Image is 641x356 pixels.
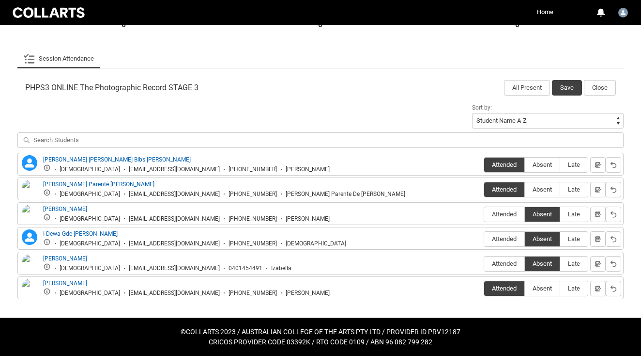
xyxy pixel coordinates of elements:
[60,166,120,173] div: [DEMOGRAPHIC_DATA]
[606,281,621,296] button: Reset
[22,205,37,226] img: Garyee Cheng
[229,191,277,198] div: [PHONE_NUMBER]
[484,235,524,243] span: Attended
[129,290,220,297] div: [EMAIL_ADDRESS][DOMAIN_NAME]
[43,255,87,262] a: [PERSON_NAME]
[23,49,94,68] a: Session Attendance
[286,215,330,223] div: [PERSON_NAME]
[525,260,560,267] span: Absent
[560,161,588,168] span: Late
[504,80,550,96] button: All Present
[560,235,588,243] span: Late
[229,215,277,223] div: [PHONE_NUMBER]
[606,207,621,222] button: Reset
[271,265,291,272] div: Izabella
[22,180,37,228] img: Fernando Martinez Parente De La Mora
[560,186,588,193] span: Late
[286,191,405,198] div: [PERSON_NAME] Parente De [PERSON_NAME]
[552,80,582,96] button: Save
[43,280,87,287] a: [PERSON_NAME]
[616,4,630,19] button: User Profile User16708864153372666841
[60,265,120,272] div: [DEMOGRAPHIC_DATA]
[286,240,346,247] div: [DEMOGRAPHIC_DATA]
[129,191,220,198] div: [EMAIL_ADDRESS][DOMAIN_NAME]
[60,240,120,247] div: [DEMOGRAPHIC_DATA]
[22,229,37,245] lightning-icon: I Dewa Gde Gandiva Wisanjaka
[484,260,524,267] span: Attended
[43,156,191,163] a: [PERSON_NAME] [PERSON_NAME] Bibs [PERSON_NAME]
[606,231,621,247] button: Reset
[286,166,330,173] div: [PERSON_NAME]
[484,210,524,218] span: Attended
[606,157,621,173] button: Reset
[560,210,588,218] span: Late
[22,155,37,171] lightning-icon: Eva Caroline Bibs Sjobeck
[525,161,560,168] span: Absent
[606,182,621,197] button: Reset
[590,256,606,272] button: Notes
[129,265,220,272] div: [EMAIL_ADDRESS][DOMAIN_NAME]
[590,182,606,197] button: Notes
[60,290,120,297] div: [DEMOGRAPHIC_DATA]
[525,186,560,193] span: Absent
[17,132,624,148] input: Search Students
[590,231,606,247] button: Notes
[590,207,606,222] button: Notes
[525,285,560,292] span: Absent
[129,166,220,173] div: [EMAIL_ADDRESS][DOMAIN_NAME]
[286,290,330,297] div: [PERSON_NAME]
[560,285,588,292] span: Late
[606,256,621,272] button: Reset
[484,161,524,168] span: Attended
[534,5,556,19] a: Home
[43,230,118,237] a: I Dewa Gde [PERSON_NAME]
[60,215,120,223] div: [DEMOGRAPHIC_DATA]
[129,215,220,223] div: [EMAIL_ADDRESS][DOMAIN_NAME]
[560,260,588,267] span: Late
[590,281,606,296] button: Notes
[43,181,154,188] a: [PERSON_NAME] Parente [PERSON_NAME]
[60,191,120,198] div: [DEMOGRAPHIC_DATA]
[229,166,277,173] div: [PHONE_NUMBER]
[472,104,492,111] span: Sort by:
[618,8,628,17] img: User16708864153372666841
[525,235,560,243] span: Absent
[590,157,606,173] button: Notes
[484,285,524,292] span: Attended
[25,83,198,93] span: PHPS3 ONLINE The Photographic Record STAGE 3
[129,240,220,247] div: [EMAIL_ADDRESS][DOMAIN_NAME]
[22,254,37,275] img: Izabella Procaccino
[229,240,277,247] div: [PHONE_NUMBER]
[229,290,277,297] div: [PHONE_NUMBER]
[525,210,560,218] span: Absent
[484,186,524,193] span: Attended
[229,265,262,272] div: 0401454491
[584,80,616,96] button: Close
[22,279,37,300] img: Juliana Schaller
[17,49,100,68] li: Session Attendance
[43,206,87,212] a: [PERSON_NAME]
